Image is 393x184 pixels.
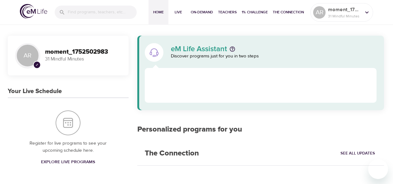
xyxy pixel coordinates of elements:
p: Discover programs just for you in two steps [171,53,377,60]
p: moment_1752502983 [328,6,361,13]
div: AR [313,6,326,19]
p: 31 Mindful Minutes [45,56,121,63]
img: Your Live Schedule [56,110,80,135]
p: Register for live programs to see your upcoming schedule here. [20,140,116,154]
img: eM Life Assistant [149,47,159,57]
a: Explore Live Programs [39,156,98,168]
h3: moment_1752502983 [45,48,121,56]
span: Explore Live Programs [41,158,95,166]
a: See All Updates [339,149,377,158]
div: AR [15,43,40,68]
h2: Personalized programs for you [137,125,384,134]
input: Find programs, teachers, etc... [68,6,137,19]
p: 31 Mindful Minutes [328,13,361,19]
img: logo [20,4,47,19]
span: See All Updates [340,150,375,157]
iframe: Button to launch messaging window [368,159,388,179]
span: The Connection [273,9,304,16]
h2: The Connection [137,141,206,165]
p: eM Life Assistant [171,45,227,53]
span: Home [151,9,166,16]
h3: Your Live Schedule [8,88,62,95]
span: 1% Challenge [242,9,268,16]
span: Teachers [218,9,237,16]
span: Live [171,9,186,16]
span: On-Demand [191,9,213,16]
